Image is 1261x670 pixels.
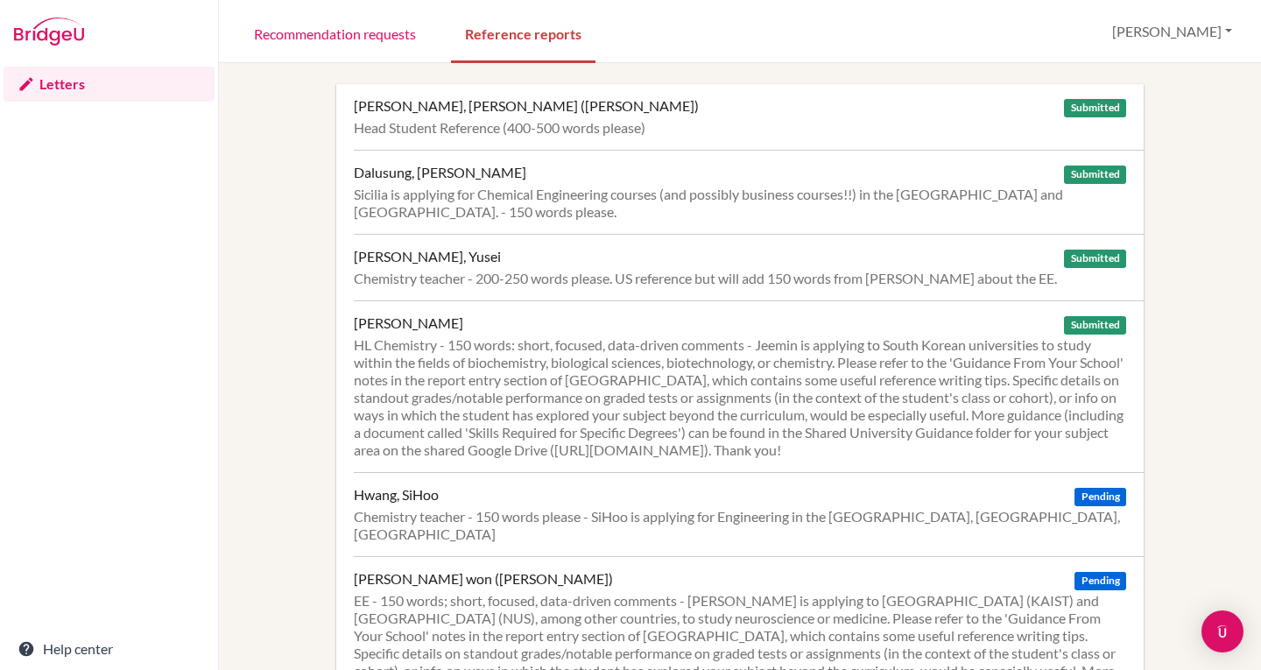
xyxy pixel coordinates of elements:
a: Dalusung, [PERSON_NAME] Submitted Sicilia is applying for Chemical Engineering courses (and possi... [354,150,1144,234]
a: Reference reports [451,3,595,63]
div: HL Chemistry - 150 words: short, focused, data-driven comments - Jeemin is applying to South Kore... [354,336,1126,459]
div: [PERSON_NAME], Yusei [354,248,501,265]
div: Hwang, SiHoo [354,486,439,504]
div: Chemistry teacher - 200-250 words please. US reference but will add 150 words from [PERSON_NAME] ... [354,270,1126,287]
a: [PERSON_NAME], Yusei Submitted Chemistry teacher - 200-250 words please. US reference but will ad... [354,234,1144,300]
img: Bridge-U [14,18,84,46]
span: Submitted [1064,99,1125,117]
a: Hwang, SiHoo Pending Chemistry teacher - 150 words please - SiHoo is applying for Engineering in ... [354,472,1144,556]
a: Recommendation requests [240,3,430,63]
div: Chemistry teacher - 150 words please - SiHoo is applying for Engineering in the [GEOGRAPHIC_DATA]... [354,508,1126,543]
div: Dalusung, [PERSON_NAME] [354,164,526,181]
a: [PERSON_NAME], [PERSON_NAME] ([PERSON_NAME]) Submitted Head Student Reference (400-500 words please) [354,84,1144,150]
button: [PERSON_NAME] [1104,15,1240,48]
span: Submitted [1064,166,1125,184]
div: Head Student Reference (400-500 words please) [354,119,1126,137]
div: [PERSON_NAME] [354,314,463,332]
span: Pending [1074,488,1125,506]
div: [PERSON_NAME], [PERSON_NAME] ([PERSON_NAME]) [354,97,699,115]
a: Letters [4,67,215,102]
div: [PERSON_NAME] won ([PERSON_NAME]) [354,570,613,588]
span: Pending [1074,572,1125,590]
span: Submitted [1064,250,1125,268]
a: Help center [4,631,215,666]
div: Sicilia is applying for Chemical Engineering courses (and possibly business courses!!) in the [GE... [354,186,1126,221]
div: Open Intercom Messenger [1201,610,1243,652]
span: Submitted [1064,316,1125,335]
a: [PERSON_NAME] Submitted HL Chemistry - 150 words: short, focused, data-driven comments - Jeemin i... [354,300,1144,472]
